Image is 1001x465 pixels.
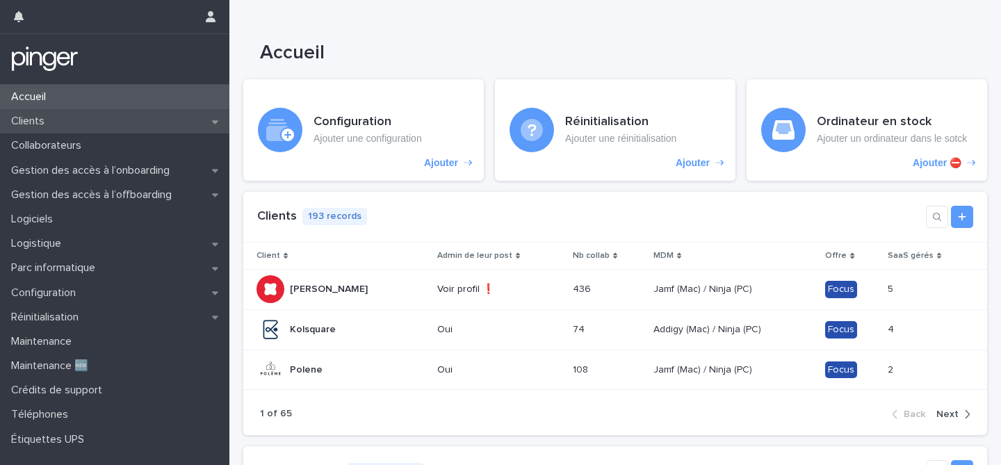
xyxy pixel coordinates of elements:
[825,281,857,298] div: Focus
[302,208,367,225] p: 193 records
[6,311,90,324] p: Réinitialisation
[573,248,610,263] p: Nb collab
[747,79,987,181] a: Ajouter ⛔️
[6,164,181,177] p: Gestion des accès à l’onboarding
[653,248,674,263] p: MDM
[243,309,987,350] tr: KolsquareKolsquare Oui7474 Addigy (Mac) / Ninja (PC)Addigy (Mac) / Ninja (PC) Focus44
[437,248,512,263] p: Admin de leur post
[825,361,857,379] div: Focus
[888,361,896,376] p: 2
[6,335,83,348] p: Maintenance
[6,359,99,373] p: Maintenance 🆕
[565,115,676,130] h3: Réinitialisation
[6,188,183,202] p: Gestion des accès à l’offboarding
[573,361,591,376] p: 108
[825,248,847,263] p: Offre
[437,324,553,336] p: Oui
[817,133,967,145] p: Ajouter un ordinateur dans le sotck
[825,321,857,338] div: Focus
[653,361,755,376] p: Jamf (Mac) / Ninja (PC)
[6,384,113,397] p: Crédits de support
[243,79,484,181] a: Ajouter
[290,281,371,295] p: [PERSON_NAME]
[6,139,92,152] p: Collaborateurs
[676,157,710,169] p: Ajouter
[931,408,970,421] button: Next
[424,157,458,169] p: Ajouter
[936,409,959,419] span: Next
[888,248,934,263] p: SaaS gérés
[243,269,987,309] tr: [PERSON_NAME][PERSON_NAME] Voir profil ❗436436 Jamf (Mac) / Ninja (PC)Jamf (Mac) / Ninja (PC) Foc...
[6,115,56,128] p: Clients
[653,321,764,336] p: Addigy (Mac) / Ninja (PC)
[573,321,587,336] p: 74
[314,115,422,130] h3: Configuration
[913,157,961,169] p: Ajouter ⛔️
[257,210,297,222] a: Clients
[260,42,937,65] h1: Accueil
[888,321,897,336] p: 4
[892,408,931,421] button: Back
[6,237,72,250] p: Logistique
[6,286,87,300] p: Configuration
[817,115,967,130] h3: Ordinateur en stock
[6,408,79,421] p: Téléphones
[257,248,280,263] p: Client
[6,433,95,446] p: Étiquettes UPS
[951,206,973,228] a: Add new record
[11,45,79,73] img: mTgBEunGTSyRkCgitkcU
[653,281,755,295] p: Jamf (Mac) / Ninja (PC)
[888,281,896,295] p: 5
[437,364,553,376] p: Oui
[260,408,292,420] p: 1 of 65
[904,409,925,419] span: Back
[6,213,64,226] p: Logiciels
[6,261,106,275] p: Parc informatique
[290,361,325,376] p: Polene
[6,90,57,104] p: Accueil
[565,133,676,145] p: Ajouter une réinitialisation
[437,284,553,295] p: Voir profil ❗
[314,133,422,145] p: Ajouter une configuration
[573,281,594,295] p: 436
[243,350,987,390] tr: PolenePolene Oui108108 Jamf (Mac) / Ninja (PC)Jamf (Mac) / Ninja (PC) Focus22
[495,79,735,181] a: Ajouter
[290,321,339,336] p: Kolsquare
